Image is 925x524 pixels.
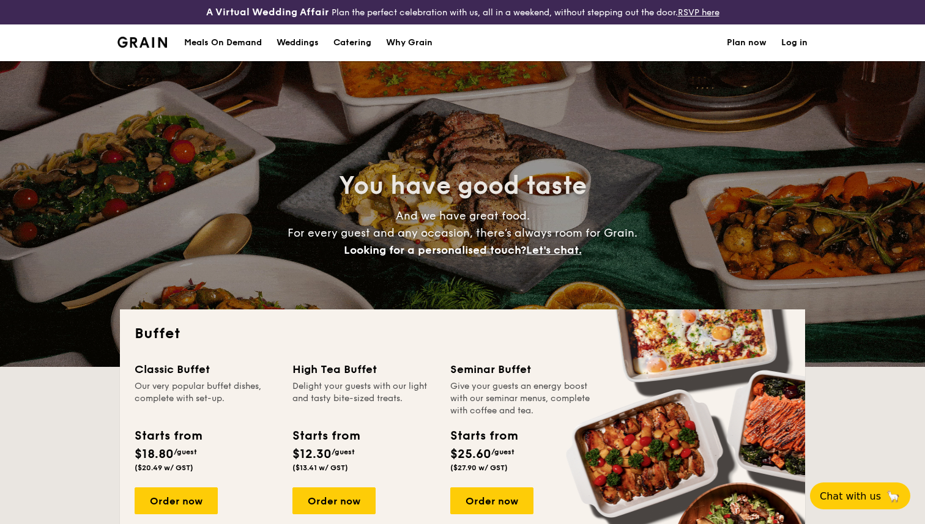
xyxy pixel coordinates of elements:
div: Classic Buffet [135,361,278,378]
div: Starts from [450,427,517,445]
div: Plan the perfect celebration with us, all in a weekend, without stepping out the door. [154,5,771,20]
div: Give your guests an energy boost with our seminar menus, complete with coffee and tea. [450,380,593,417]
a: Catering [326,24,379,61]
div: Delight your guests with our light and tasty bite-sized treats. [292,380,436,417]
div: Order now [135,487,218,514]
div: High Tea Buffet [292,361,436,378]
button: Chat with us🦙 [810,482,910,509]
div: Starts from [292,427,359,445]
div: Our very popular buffet dishes, complete with set-up. [135,380,278,417]
div: Seminar Buffet [450,361,593,378]
span: $25.60 [450,447,491,462]
div: Weddings [277,24,319,61]
div: Order now [292,487,376,514]
span: $12.30 [292,447,332,462]
a: Log in [781,24,808,61]
span: Looking for a personalised touch? [344,243,526,257]
span: You have good taste [339,171,587,201]
span: ($20.49 w/ GST) [135,463,193,472]
a: Weddings [269,24,326,61]
h1: Catering [333,24,371,61]
span: ($13.41 w/ GST) [292,463,348,472]
div: Why Grain [386,24,433,61]
a: Meals On Demand [177,24,269,61]
h2: Buffet [135,324,790,344]
div: Meals On Demand [184,24,262,61]
h4: A Virtual Wedding Affair [206,5,329,20]
a: RSVP here [678,7,719,18]
span: /guest [174,448,197,456]
span: /guest [332,448,355,456]
div: Order now [450,487,533,514]
img: Grain [117,37,167,48]
span: $18.80 [135,447,174,462]
span: Let's chat. [526,243,582,257]
span: Chat with us [820,490,881,502]
span: 🦙 [886,489,901,503]
span: And we have great food. For every guest and any occasion, there’s always room for Grain. [288,209,637,257]
a: Logotype [117,37,167,48]
span: /guest [491,448,515,456]
a: Why Grain [379,24,440,61]
span: ($27.90 w/ GST) [450,463,508,472]
div: Starts from [135,427,201,445]
a: Plan now [727,24,767,61]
